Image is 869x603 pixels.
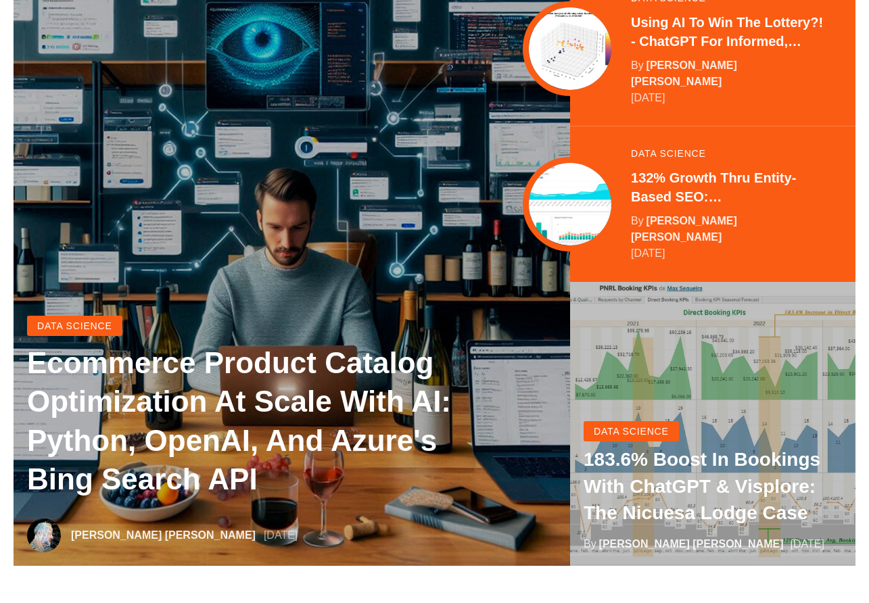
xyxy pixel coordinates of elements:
[631,59,644,71] span: by
[631,13,828,51] a: Using AI to Win the Lottery?! - ChatGPT for Informed, Adaptable Decision-Making
[801,538,869,603] iframe: Chat Widget
[599,538,784,550] a: [PERSON_NAME] [PERSON_NAME]
[27,316,122,336] a: data science
[631,90,665,106] time: August 29 2024
[27,518,61,552] img: image
[584,421,679,441] a: data science
[631,59,737,87] a: [PERSON_NAME] [PERSON_NAME]
[584,446,842,526] a: 183.6% Boost in Bookings with ChatGPT & Visplore: the Nicuesa Lodge case
[631,215,737,243] a: [PERSON_NAME] [PERSON_NAME]
[71,529,256,541] a: [PERSON_NAME] [PERSON_NAME]
[631,149,706,158] a: data science
[27,343,459,498] a: Ecommerce Product Catalog Optimization at Scale with AI: Python, OpenAI, and Azure's Bing Search API
[631,215,644,226] span: by
[631,168,828,206] a: 132% Growth thru Entity-Based SEO: [DOMAIN_NAME]'s Data-Driven SEO Audit & Optimization Plan
[631,245,665,262] time: May 25 2024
